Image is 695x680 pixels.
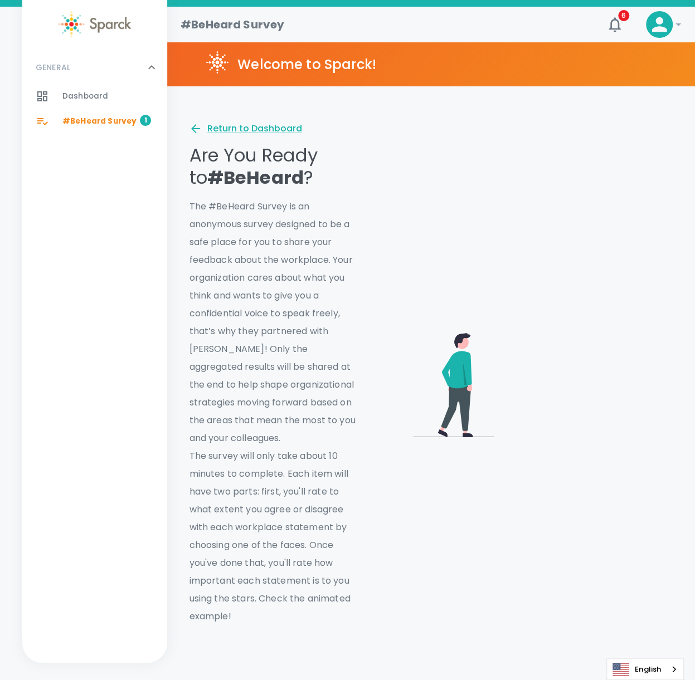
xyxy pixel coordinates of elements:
[22,51,167,84] div: GENERAL
[22,11,167,37] a: Sparck logo
[22,84,167,138] div: GENERAL
[62,116,137,127] span: #BeHeard Survey
[207,165,304,190] span: #BeHeard
[206,51,229,74] img: Sparck logo
[607,659,683,679] a: English
[606,658,684,680] div: Language
[606,658,684,680] aside: Language selected: English
[601,11,628,38] button: 6
[22,109,167,134] a: #BeHeard Survey1
[140,115,151,126] span: 1
[22,84,167,109] a: Dashboard
[189,144,359,189] p: Are You Ready to ?
[189,198,359,625] p: The #BeHeard Survey is an anonymous survey designed to be a safe place for you to share your feed...
[62,91,108,102] span: Dashboard
[36,62,70,73] p: GENERAL
[237,56,376,74] h5: Welcome to Sparck!
[181,16,284,33] h1: #BeHeard Survey
[618,10,629,21] span: 6
[189,122,302,135] button: Return to Dashboard
[59,11,131,37] img: Sparck logo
